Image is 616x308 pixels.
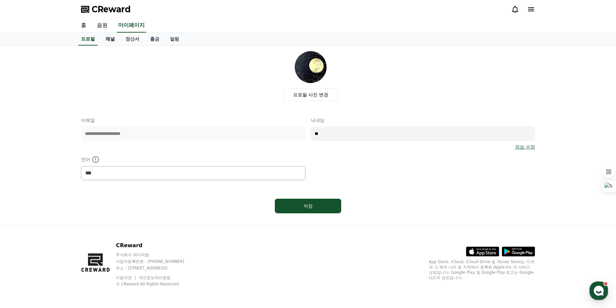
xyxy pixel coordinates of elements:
[100,33,120,46] a: 채널
[295,51,327,83] img: profile_image
[78,33,98,46] a: 프로필
[81,155,305,163] p: 언어
[116,265,197,271] p: 주소 : [STREET_ADDRESS]
[311,117,535,124] p: 닉네임
[116,259,197,264] p: 사업자등록번호 : [PHONE_NUMBER]
[86,211,127,227] a: 설정
[288,203,328,209] div: 저장
[275,199,341,213] button: 저장
[515,144,535,150] a: 정보 수정
[81,117,305,124] p: 이메일
[116,281,197,287] p: © CReward All Rights Reserved.
[283,88,338,101] label: 프로필 사진 변경
[92,19,113,33] a: 음원
[429,259,535,280] p: App Store, iCloud, iCloud Drive 및 iTunes Store는 미국과 그 밖의 나라 및 지역에서 등록된 Apple Inc.의 서비스 상표입니다. Goo...
[116,252,197,257] p: 주식회사 와이피랩
[61,221,69,226] span: 대화
[116,275,137,280] a: 이용약관
[21,221,25,226] span: 홈
[92,4,131,15] span: CReward
[81,4,131,15] a: CReward
[2,211,44,227] a: 홈
[116,242,197,250] p: CReward
[165,33,185,46] a: 알림
[139,275,171,280] a: 개인정보처리방침
[120,33,145,46] a: 정산서
[145,33,165,46] a: 출금
[44,211,86,227] a: 대화
[103,221,111,226] span: 설정
[76,19,92,33] a: 홈
[117,19,146,33] a: 마이페이지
